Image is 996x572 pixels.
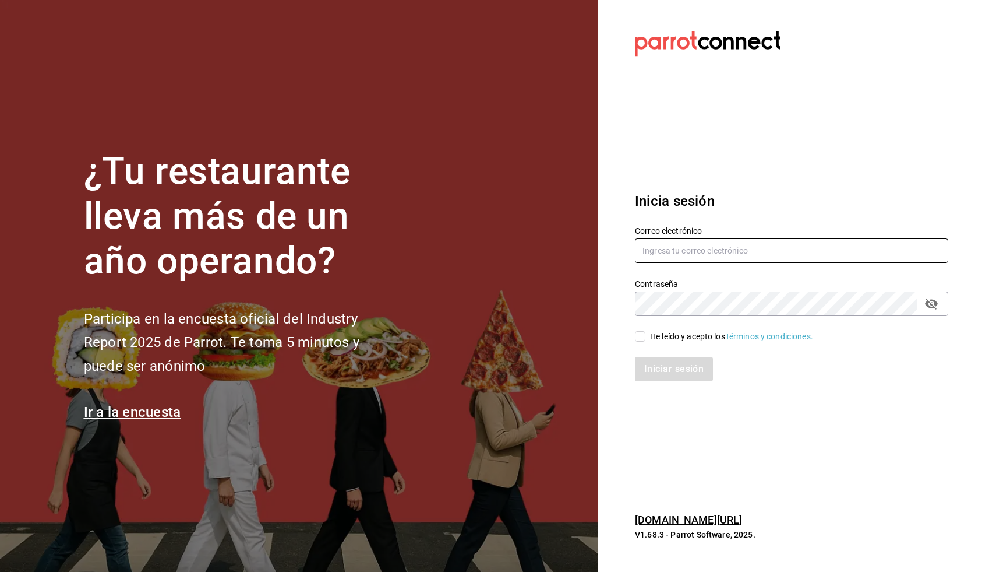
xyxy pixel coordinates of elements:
[635,514,742,526] a: [DOMAIN_NAME][URL]
[725,332,813,341] a: Términos y condiciones.
[635,238,948,263] input: Ingresa tu correo electrónico
[84,404,181,420] a: Ir a la encuesta
[635,280,948,288] label: Contraseña
[635,191,948,212] h3: Inicia sesión
[921,294,941,314] button: passwordField
[84,307,398,378] h2: Participa en la encuesta oficial del Industry Report 2025 de Parrot. Te toma 5 minutos y puede se...
[635,529,948,541] p: V1.68.3 - Parrot Software, 2025.
[650,331,813,343] div: He leído y acepto los
[84,149,398,283] h1: ¿Tu restaurante lleva más de un año operando?
[635,227,948,235] label: Correo electrónico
